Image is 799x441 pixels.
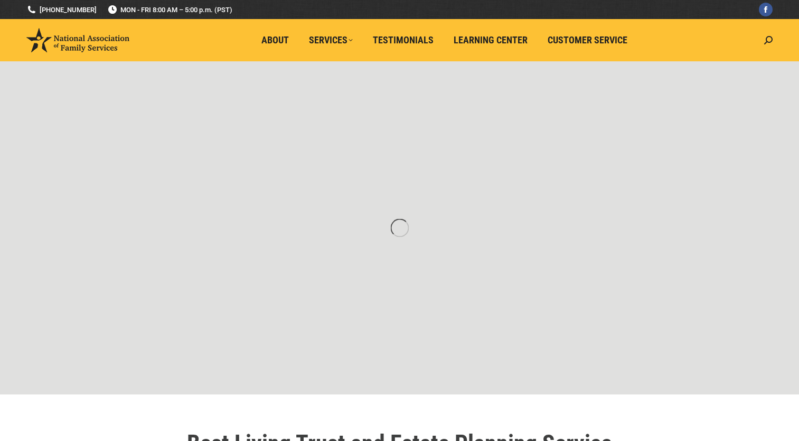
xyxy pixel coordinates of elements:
[540,30,635,50] a: Customer Service
[373,34,434,46] span: Testimonials
[759,3,773,16] a: Facebook page opens in new window
[309,34,353,46] span: Services
[107,5,232,15] span: MON - FRI 8:00 AM – 5:00 p.m. (PST)
[365,30,441,50] a: Testimonials
[254,30,296,50] a: About
[26,5,97,15] a: [PHONE_NUMBER]
[548,34,627,46] span: Customer Service
[446,30,535,50] a: Learning Center
[26,28,129,52] img: National Association of Family Services
[454,34,528,46] span: Learning Center
[261,34,289,46] span: About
